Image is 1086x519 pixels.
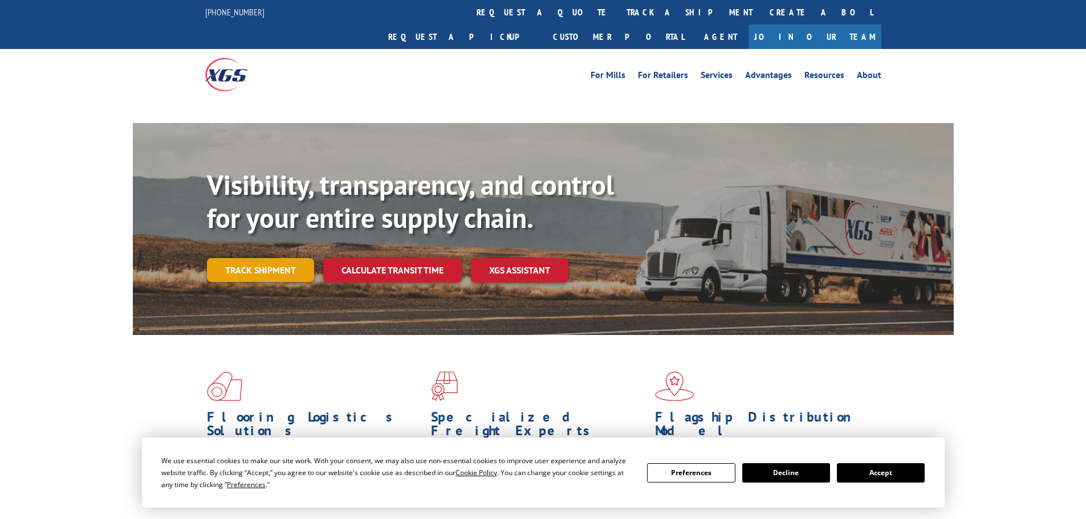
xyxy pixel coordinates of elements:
[749,24,881,49] a: Join Our Team
[431,410,646,443] h1: Specialized Freight Experts
[655,410,871,443] h1: Flagship Distribution Model
[207,167,614,235] b: Visibility, transparency, and control for your entire supply chain.
[207,258,314,282] a: Track shipment
[323,258,462,283] a: Calculate transit time
[837,463,925,483] button: Accept
[142,438,945,508] div: Cookie Consent Prompt
[591,71,625,83] a: For Mills
[380,24,544,49] a: Request a pickup
[804,71,844,83] a: Resources
[655,371,694,401] img: xgs-icon-flagship-distribution-model-red
[207,410,422,443] h1: Flooring Logistics Solutions
[647,463,735,483] button: Preferences
[701,71,733,83] a: Services
[161,455,633,491] div: We use essential cookies to make our site work. With your consent, we may also use non-essential ...
[857,71,881,83] a: About
[207,371,242,401] img: xgs-icon-total-supply-chain-intelligence-red
[544,24,693,49] a: Customer Portal
[693,24,749,49] a: Agent
[638,71,688,83] a: For Retailers
[471,258,568,283] a: XGS ASSISTANT
[742,463,830,483] button: Decline
[227,480,266,489] span: Preferences
[745,71,792,83] a: Advantages
[455,468,497,477] span: Cookie Policy
[431,371,458,401] img: xgs-icon-focused-on-flooring-red
[205,6,265,18] a: [PHONE_NUMBER]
